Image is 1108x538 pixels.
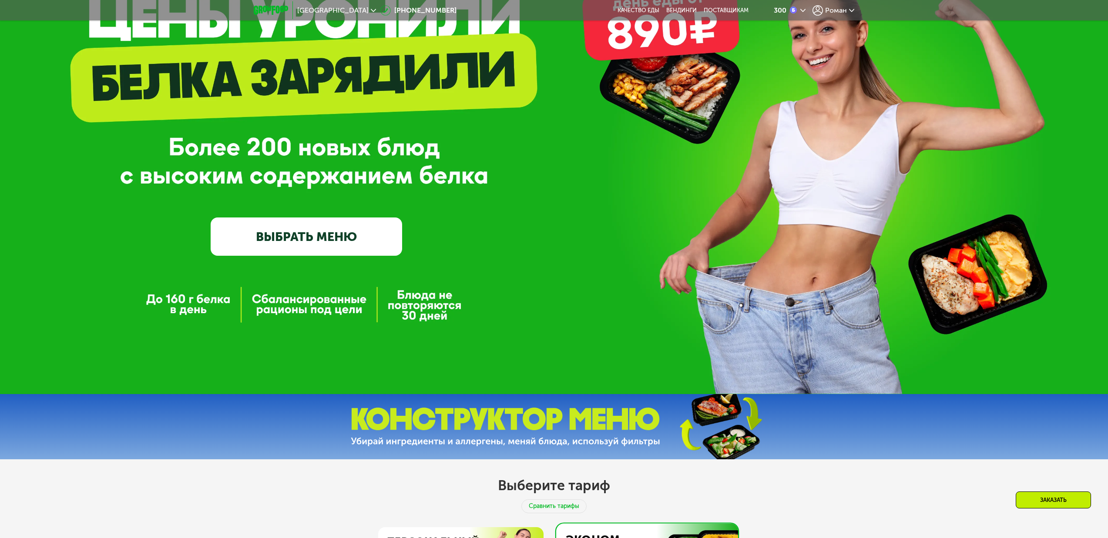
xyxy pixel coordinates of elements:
a: ВЫБРАТЬ МЕНЮ [211,217,402,256]
div: поставщикам [704,7,749,14]
div: 300 [774,7,786,14]
a: Вендинги [666,7,697,14]
div: Заказать [1016,491,1091,508]
a: Качество еды [618,7,659,14]
h2: Выберите тариф [498,477,610,494]
a: [PHONE_NUMBER] [380,5,457,16]
div: Сравнить тарифы [521,499,587,513]
span: [GEOGRAPHIC_DATA] [297,7,369,14]
span: Роман [825,7,847,14]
